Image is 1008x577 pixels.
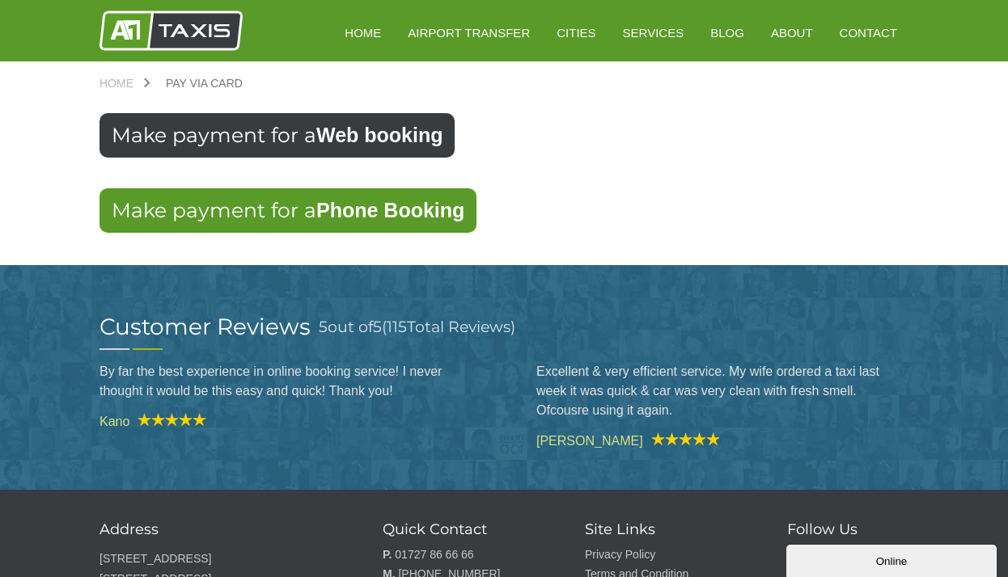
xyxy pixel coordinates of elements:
[161,94,174,107] img: tab_keywords_by_traffic_grey.svg
[373,318,382,336] span: 5
[786,541,1000,577] iframe: chat widget
[760,13,824,53] a: About
[129,413,206,426] img: A1 Taxis Review
[643,432,720,445] img: A1 Taxis Review
[585,522,747,537] h3: Site Links
[828,13,908,53] a: Contact
[100,413,472,428] cite: Kano
[319,315,515,339] h3: out of ( Total Reviews)
[699,13,756,53] a: Blog
[316,124,443,146] strong: Web booking
[150,78,259,89] a: Pay via Card
[100,315,311,338] h2: Customer Reviews
[545,13,607,53] a: Cities
[26,42,39,55] img: website_grey.svg
[100,113,455,158] a: Make payment for aWeb booking
[787,522,908,537] h3: Follow Us
[383,522,544,537] h3: Quick Contact
[396,13,541,53] a: Airport Transfer
[383,548,392,561] strong: P.
[585,548,655,561] a: Privacy Policy
[612,13,696,53] a: Services
[61,95,145,106] div: Domain Overview
[100,350,472,413] blockquote: By far the best experience in online booking service! I never thought it would be this easy and q...
[536,432,908,448] cite: [PERSON_NAME]
[333,13,392,53] a: HOME
[100,78,150,89] a: Home
[387,318,407,336] span: 115
[26,26,39,39] img: logo_orange.svg
[319,318,328,336] span: 5
[42,42,178,55] div: Domain: [DOMAIN_NAME]
[179,95,273,106] div: Keywords by Traffic
[395,548,473,561] a: 01727 86 66 66
[45,26,79,39] div: v 4.0.25
[536,350,908,432] blockquote: Excellent & very efficient service. My wife ordered a taxi last week it was quick & car was very ...
[316,199,464,221] strong: Phone Booking
[100,188,476,233] a: Make payment for aPhone Booking
[44,94,57,107] img: tab_domain_overview_orange.svg
[100,11,243,51] img: A1 Taxis
[100,522,342,537] h3: Address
